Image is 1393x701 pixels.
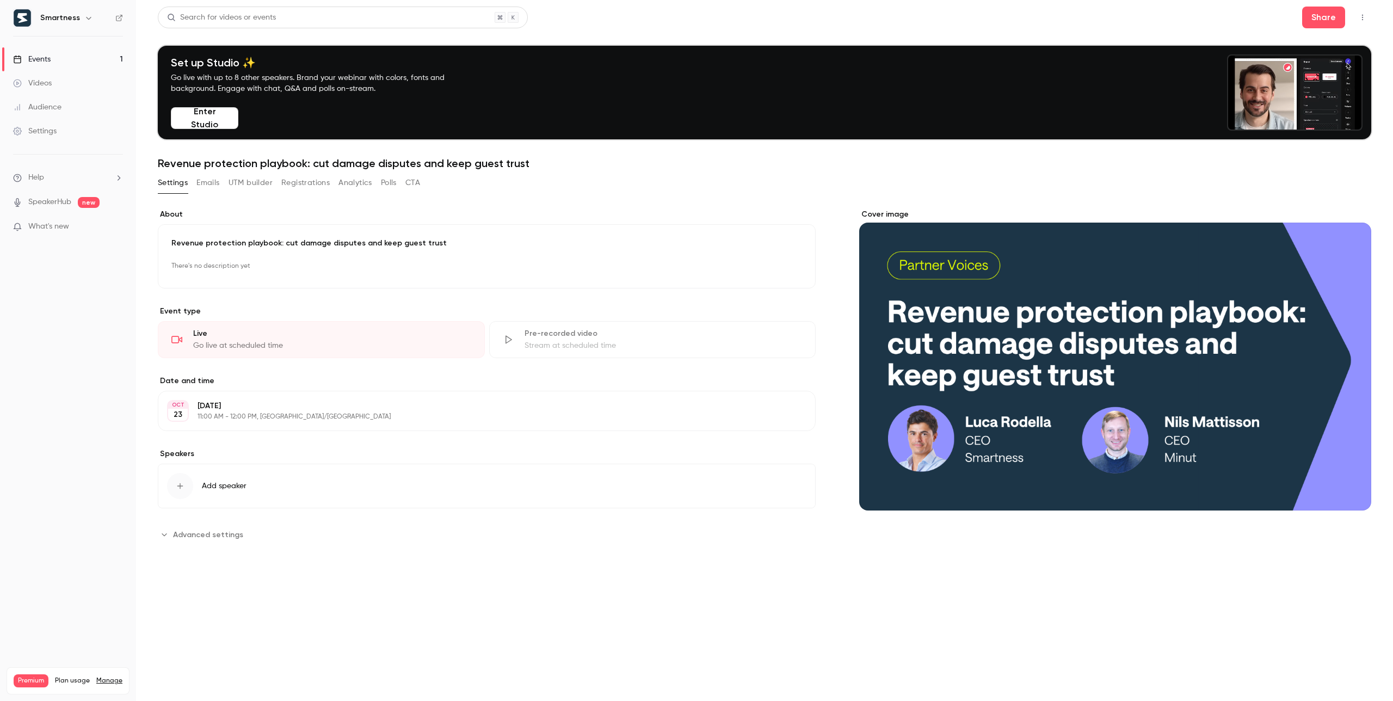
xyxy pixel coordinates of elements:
[196,174,219,192] button: Emails
[158,209,816,220] label: About
[158,464,816,508] button: Add speaker
[78,197,100,208] span: new
[28,221,69,232] span: What's new
[158,306,816,317] p: Event type
[158,321,485,358] div: LiveGo live at scheduled time
[405,174,420,192] button: CTA
[171,238,802,249] p: Revenue protection playbook: cut damage disputes and keep guest trust
[96,677,122,685] a: Manage
[171,107,238,129] button: Enter Studio
[28,172,44,183] span: Help
[28,196,71,208] a: SpeakerHub
[193,340,471,351] div: Go live at scheduled time
[202,481,246,491] span: Add speaker
[173,529,243,540] span: Advanced settings
[171,56,470,69] h4: Set up Studio ✨
[171,257,802,275] p: There's no description yet
[14,674,48,687] span: Premium
[174,409,182,420] p: 23
[158,448,816,459] label: Speakers
[13,54,51,65] div: Events
[14,9,31,27] img: Smartness
[171,72,470,94] p: Go live with up to 8 other speakers. Brand your webinar with colors, fonts and background. Engage...
[381,174,397,192] button: Polls
[198,413,758,421] p: 11:00 AM - 12:00 PM, [GEOGRAPHIC_DATA]/[GEOGRAPHIC_DATA]
[13,78,52,89] div: Videos
[525,340,803,351] div: Stream at scheduled time
[158,376,816,386] label: Date and time
[158,157,1371,170] h1: Revenue protection playbook: cut damage disputes and keep guest trust
[1302,7,1345,28] button: Share
[158,526,816,543] section: Advanced settings
[40,13,80,23] h6: Smartness
[168,401,188,409] div: OCT
[55,677,90,685] span: Plan usage
[193,328,471,339] div: Live
[167,12,276,23] div: Search for videos or events
[281,174,330,192] button: Registrations
[198,401,758,411] p: [DATE]
[158,526,250,543] button: Advanced settings
[859,209,1371,511] section: Cover image
[13,102,61,113] div: Audience
[229,174,273,192] button: UTM builder
[859,209,1371,220] label: Cover image
[489,321,816,358] div: Pre-recorded videoStream at scheduled time
[158,174,188,192] button: Settings
[525,328,803,339] div: Pre-recorded video
[13,126,57,137] div: Settings
[13,172,123,183] li: help-dropdown-opener
[338,174,372,192] button: Analytics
